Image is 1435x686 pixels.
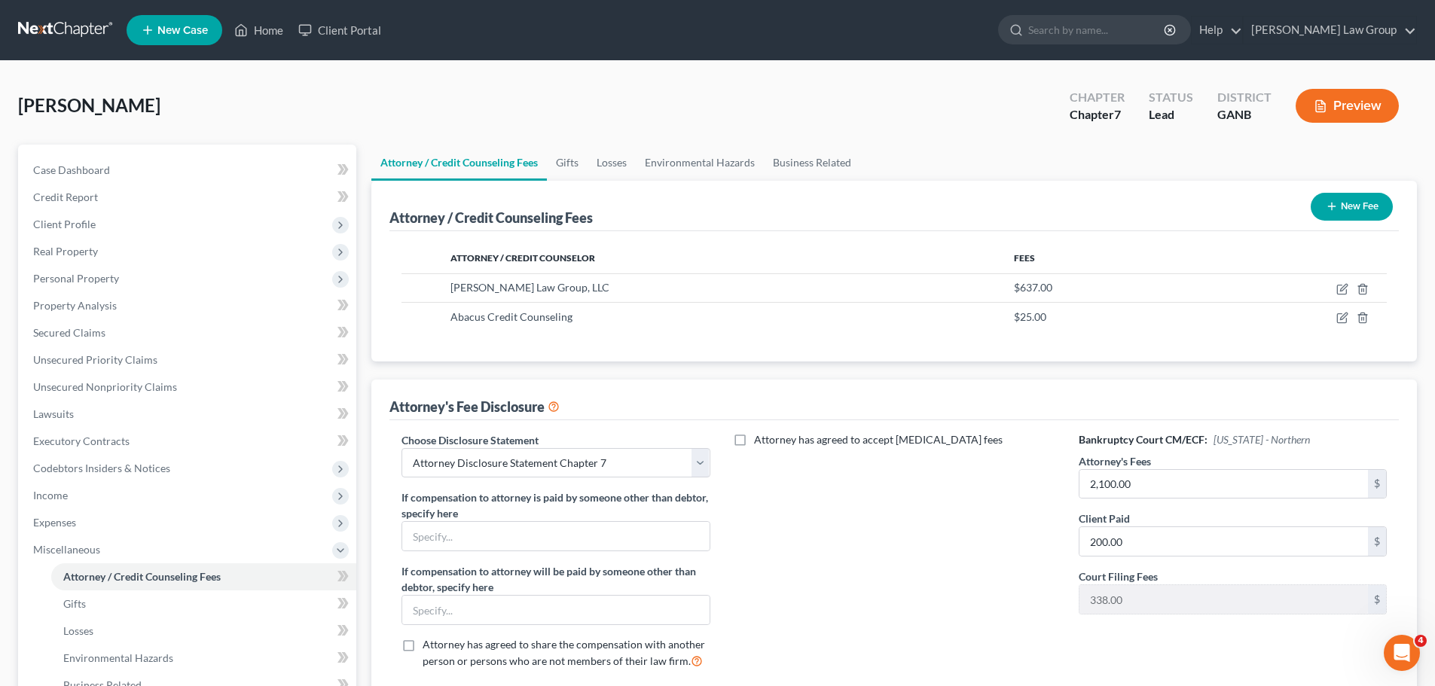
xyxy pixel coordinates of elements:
span: 7 [1114,107,1121,121]
div: Chapter [1070,89,1125,106]
a: Executory Contracts [21,428,356,455]
a: Home [227,17,291,44]
h6: Bankruptcy Court CM/ECF: [1079,432,1387,447]
span: Losses [63,624,93,637]
span: Attorney / Credit Counselor [450,252,595,264]
button: Preview [1296,89,1399,123]
a: Business Related [764,145,860,181]
span: Lawsuits [33,407,74,420]
span: Unsecured Nonpriority Claims [33,380,177,393]
label: Court Filing Fees [1079,569,1158,584]
input: 0.00 [1079,470,1368,498]
span: Executory Contracts [33,434,130,447]
span: Attorney / Credit Counseling Fees [63,570,221,583]
span: Gifts [63,597,86,610]
a: Attorney / Credit Counseling Fees [51,563,356,590]
a: Unsecured Nonpriority Claims [21,373,356,401]
span: Unsecured Priority Claims [33,353,157,366]
a: Case Dashboard [21,157,356,184]
iframe: Intercom live chat [1384,635,1420,671]
span: Miscellaneous [33,543,100,556]
span: Personal Property [33,272,119,285]
label: Client Paid [1079,511,1130,526]
div: $ [1368,585,1386,614]
a: Losses [51,617,356,645]
div: Lead [1149,106,1193,123]
span: Income [33,489,68,502]
input: 0.00 [1079,585,1368,614]
label: If compensation to attorney is paid by someone other than debtor, specify here [401,489,710,521]
div: $ [1368,527,1386,556]
span: Attorney has agreed to share the compensation with another person or persons who are not members ... [423,638,705,667]
span: Expenses [33,516,76,529]
a: Credit Report [21,184,356,211]
a: Client Portal [291,17,389,44]
a: [PERSON_NAME] Law Group [1244,17,1416,44]
span: 4 [1415,635,1427,647]
div: Attorney's Fee Disclosure [389,398,560,416]
span: $25.00 [1014,310,1046,323]
div: GANB [1217,106,1272,123]
input: 0.00 [1079,527,1368,556]
a: Lawsuits [21,401,356,428]
span: Environmental Hazards [63,651,173,664]
a: Property Analysis [21,292,356,319]
a: Gifts [51,590,356,617]
span: $637.00 [1014,281,1052,294]
label: Attorney's Fees [1079,453,1151,469]
span: [PERSON_NAME] Law Group, LLC [450,281,609,294]
span: Case Dashboard [33,163,110,176]
span: Codebtors Insiders & Notices [33,462,170,474]
input: Search by name... [1028,16,1166,44]
span: Client Profile [33,218,96,230]
span: Attorney has agreed to accept [MEDICAL_DATA] fees [754,433,1003,446]
input: Specify... [402,596,709,624]
a: Gifts [547,145,588,181]
div: Status [1149,89,1193,106]
div: Attorney / Credit Counseling Fees [389,209,593,227]
button: New Fee [1311,193,1393,221]
a: Environmental Hazards [636,145,764,181]
a: Losses [588,145,636,181]
span: Property Analysis [33,299,117,312]
span: Real Property [33,245,98,258]
a: Help [1192,17,1242,44]
span: Fees [1014,252,1035,264]
span: New Case [157,25,208,36]
input: Specify... [402,522,709,550]
a: Environmental Hazards [51,645,356,672]
span: Secured Claims [33,326,105,339]
a: Secured Claims [21,319,356,346]
div: District [1217,89,1272,106]
span: Abacus Credit Counseling [450,310,572,323]
a: Unsecured Priority Claims [21,346,356,373]
span: [US_STATE] - Northern [1214,433,1310,446]
label: Choose Disclosure Statement [401,432,539,448]
div: $ [1368,470,1386,498]
label: If compensation to attorney will be paid by someone other than debtor, specify here [401,563,710,595]
span: [PERSON_NAME] [18,94,160,116]
div: Chapter [1070,106,1125,123]
span: Credit Report [33,191,98,203]
a: Attorney / Credit Counseling Fees [371,145,547,181]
